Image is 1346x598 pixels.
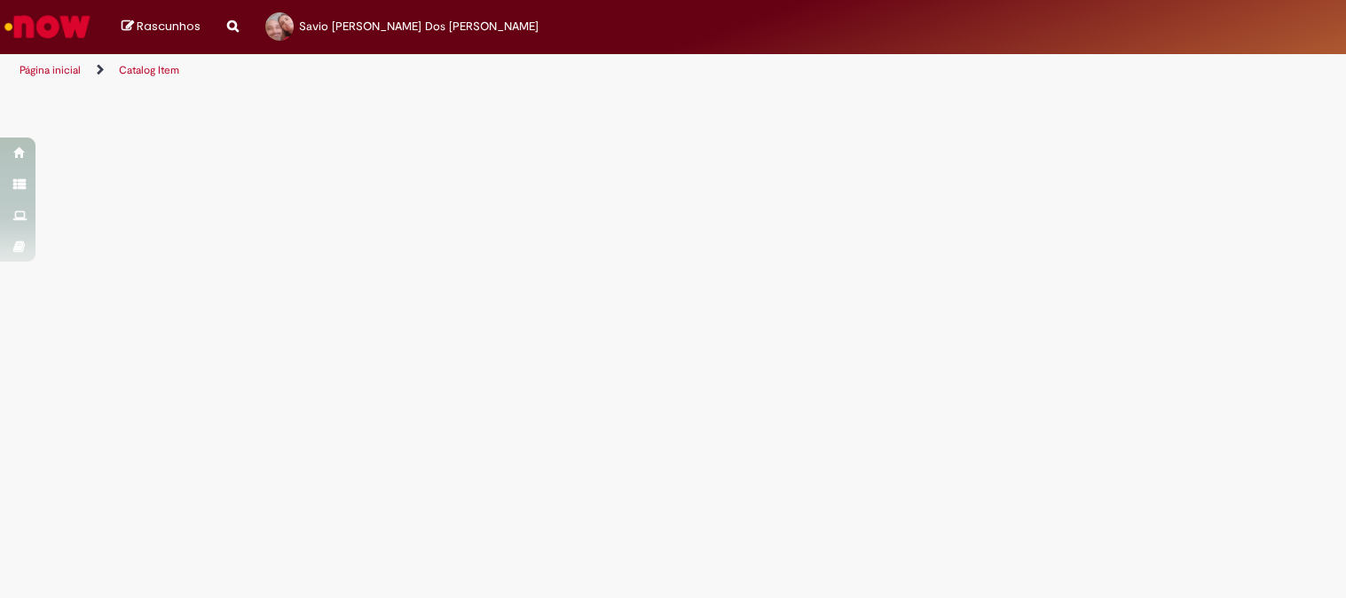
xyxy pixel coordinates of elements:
a: Página inicial [20,63,81,77]
a: Catalog Item [119,63,179,77]
span: Savio [PERSON_NAME] Dos [PERSON_NAME] [299,19,539,34]
ul: Trilhas de página [13,54,884,87]
span: Rascunhos [137,18,201,35]
a: Rascunhos [122,19,201,35]
img: ServiceNow [2,9,93,44]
